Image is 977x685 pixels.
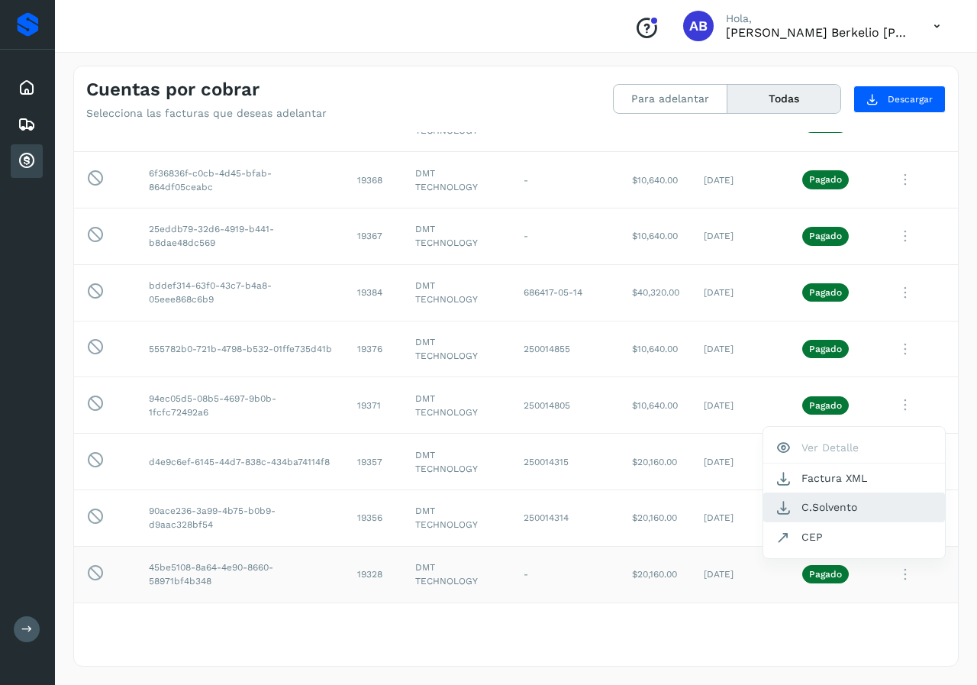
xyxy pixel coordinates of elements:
[11,108,43,141] div: Embarques
[11,144,43,178] div: Cuentas por cobrar
[763,433,945,463] button: Ver Detalle
[11,71,43,105] div: Inicio
[763,493,945,522] button: C.Solvento
[763,522,945,551] button: CEP
[763,464,945,493] button: Factura XML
